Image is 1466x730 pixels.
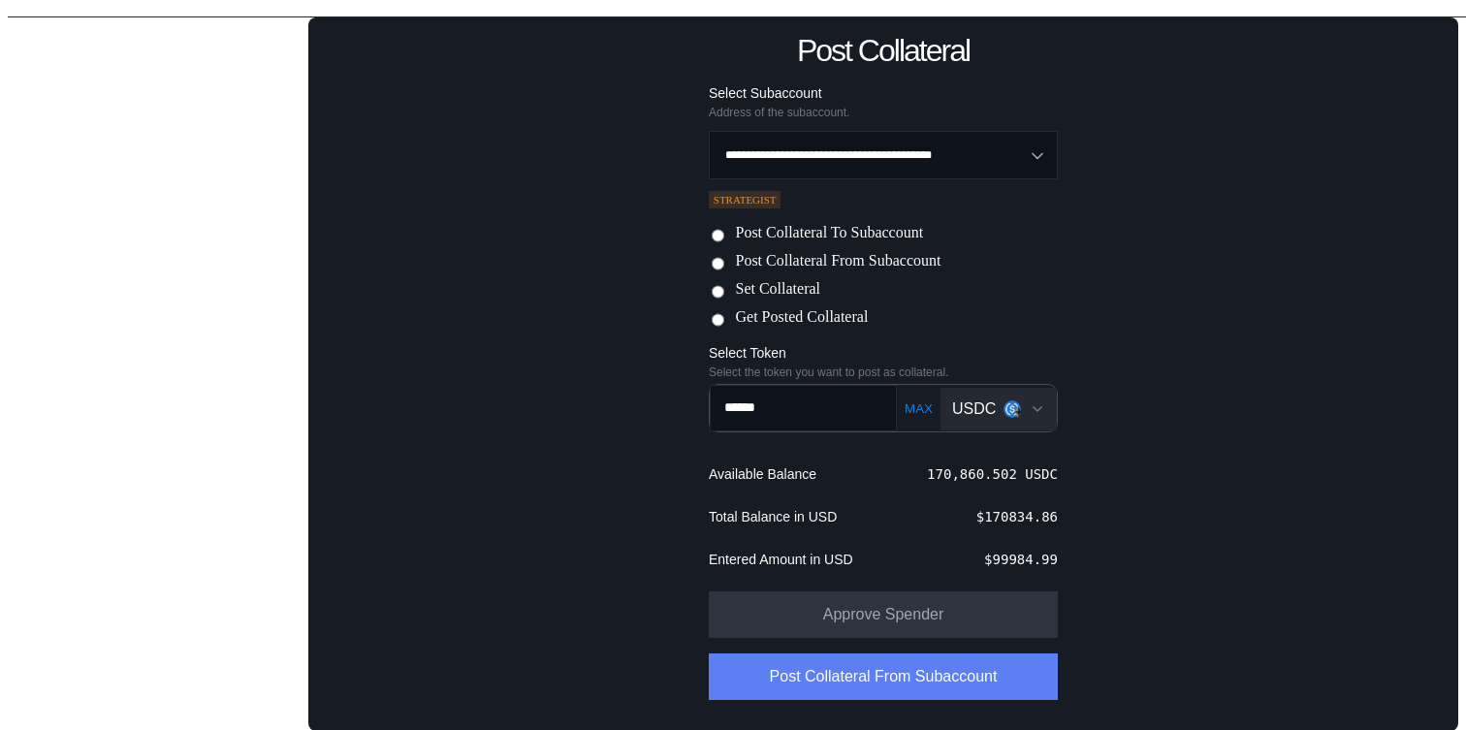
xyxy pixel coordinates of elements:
[735,308,868,329] label: Get Posted Collateral
[27,164,303,191] div: Set Withdrawal
[27,196,303,223] div: Set Loan Fees
[797,33,970,69] div: Post Collateral
[976,509,1058,524] div: $ 170834.86
[709,591,1058,638] button: Approve Spender
[34,42,132,59] div: Lending Pools
[735,224,923,244] label: Post Collateral To Subaccount
[952,400,996,418] div: USDC
[940,388,1057,430] button: Open menu for selecting token for payment
[899,400,939,417] button: MAX
[709,131,1058,179] button: Open menu
[709,84,1058,102] div: Select Subaccount
[709,551,853,568] div: Entered Amount in USD
[735,252,940,272] label: Post Collateral From Subaccount
[709,465,816,483] div: Available Balance
[1012,406,1024,418] img: svg+xml,%3c
[709,106,1058,119] div: Address of the subaccount.
[709,365,1058,379] div: Select the token you want to post as collateral.
[709,508,837,525] div: Total Balance in USD
[984,552,1058,567] div: $ 99984.99
[47,292,271,315] div: Post Collateral
[709,653,1058,700] button: Post Collateral From Subaccount
[34,74,124,91] div: Subaccounts
[27,132,303,159] div: Withdraw to Lender
[1004,400,1021,418] img: usdc.png
[735,280,820,301] label: Set Collateral
[34,265,160,282] div: Balance Collateral
[709,344,1058,362] div: Select Token
[34,106,77,123] div: Loans
[927,466,1058,482] div: 170,860.502 USDC
[34,233,100,250] div: Collateral
[709,191,781,208] div: STRATEGIST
